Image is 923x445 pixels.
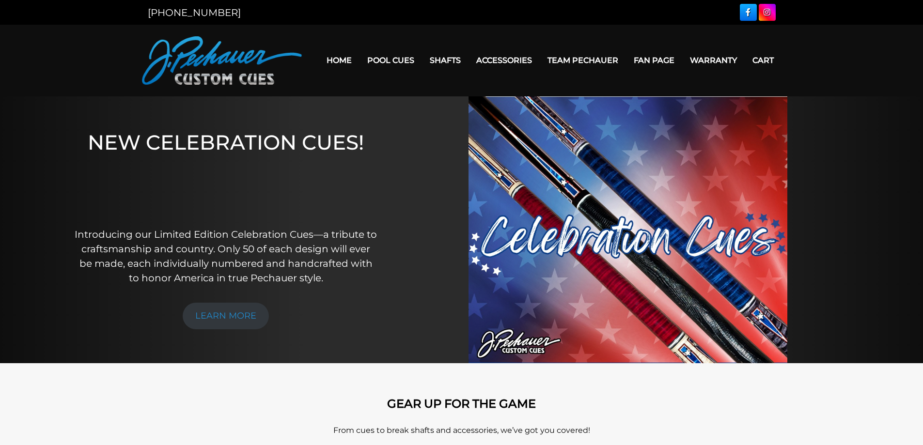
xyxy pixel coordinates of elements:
[142,36,302,85] img: Pechauer Custom Cues
[745,48,782,73] a: Cart
[387,397,536,411] strong: GEAR UP FOR THE GAME
[186,425,738,436] p: From cues to break shafts and accessories, we’ve got you covered!
[148,7,241,18] a: [PHONE_NUMBER]
[74,227,378,285] p: Introducing our Limited Edition Celebration Cues—a tribute to craftsmanship and country. Only 50 ...
[360,48,422,73] a: Pool Cues
[469,48,540,73] a: Accessories
[422,48,469,73] a: Shafts
[682,48,745,73] a: Warranty
[74,130,378,214] h1: NEW CELEBRATION CUES!
[319,48,360,73] a: Home
[540,48,626,73] a: Team Pechauer
[626,48,682,73] a: Fan Page
[183,303,269,329] a: LEARN MORE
